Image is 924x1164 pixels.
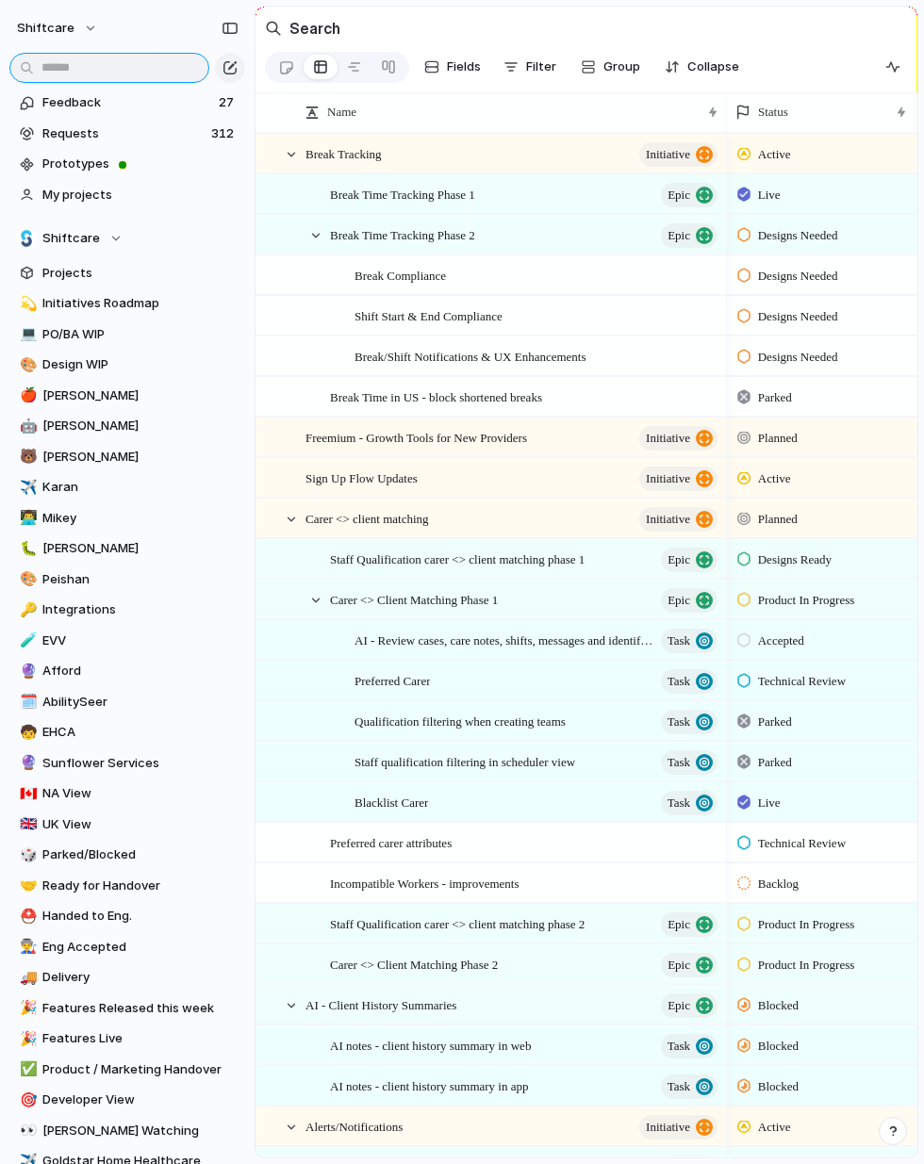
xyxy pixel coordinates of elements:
button: 🤝 [17,877,36,895]
button: 🇨🇦 [17,784,36,803]
a: 🎉Features Released this week [9,994,245,1023]
div: 🔮 [20,661,33,682]
button: initiative [639,467,718,491]
span: Task [668,668,690,695]
span: Afford [42,662,239,680]
span: shiftcare [17,19,74,38]
button: Epic [661,993,718,1018]
span: Blocked [758,1037,799,1056]
span: Eng Accepted [42,938,239,957]
div: 🐛[PERSON_NAME] [9,534,245,563]
span: Parked [758,713,792,731]
span: AI - Client History Summaries [305,993,456,1015]
button: Task [661,1034,718,1058]
button: 🎯 [17,1090,36,1109]
a: ⛑️Handed to Eng. [9,902,245,930]
div: 🎨 [20,568,33,590]
button: ✈️ [17,478,36,497]
a: 🚚Delivery [9,963,245,992]
button: Task [661,750,718,775]
a: 🎨Design WIP [9,351,245,379]
span: [PERSON_NAME] [42,417,239,435]
div: 🎨 [20,354,33,376]
a: 🎯Developer View [9,1086,245,1114]
a: 🔮Afford [9,657,245,685]
span: Designs Needed [758,307,838,326]
button: Task [661,669,718,694]
button: 🍎 [17,386,36,405]
span: Backlog [758,875,799,893]
div: ✈️ [20,477,33,499]
span: Product In Progress [758,915,855,934]
div: 🇬🇧UK View [9,811,245,839]
span: Shift Start & End Compliance [355,304,503,326]
span: [PERSON_NAME] Watching [42,1122,239,1140]
span: Parked/Blocked [42,845,239,864]
button: Epic [661,548,718,572]
span: Designs Needed [758,226,838,245]
button: Group [571,52,650,82]
span: Feedback [42,93,213,112]
span: Blocked [758,996,799,1015]
span: Name [327,103,356,122]
button: ⛑️ [17,907,36,926]
div: 🔮Sunflower Services [9,749,245,778]
span: UK View [42,815,239,834]
button: 👨‍🏭 [17,938,36,957]
span: Active [758,1118,791,1137]
div: 🎯 [20,1090,33,1111]
a: Projects [9,259,245,287]
span: Epic [668,992,690,1019]
span: Epic [668,547,690,573]
span: Active [758,145,791,164]
span: initiative [646,425,690,451]
div: 🗓️AbilitySeer [9,688,245,716]
div: 💻 [20,323,33,345]
span: Filter [526,57,556,76]
div: ✅Product / Marketing Handover [9,1056,245,1084]
span: Qualification filtering when creating teams [355,710,566,731]
div: 👨‍🏭 [20,936,33,958]
span: 312 [211,124,238,143]
a: 🎉Features Live [9,1025,245,1053]
span: NA View [42,784,239,803]
span: Incompatible Workers - improvements [330,872,520,893]
a: 🧒EHCA [9,718,245,746]
button: 🎨 [17,570,36,589]
button: 🔑 [17,600,36,619]
span: Live [758,186,781,205]
button: 🤖 [17,417,36,435]
button: initiative [639,1115,718,1139]
span: initiative [646,141,690,168]
div: 💻PO/BA WIP [9,320,245,349]
button: 🐛 [17,539,36,558]
button: shiftcare [8,13,107,43]
span: Preferred Carer [355,669,430,691]
span: Break Compliance [355,264,446,286]
a: 👀[PERSON_NAME] Watching [9,1117,245,1145]
span: Designs Needed [758,267,838,286]
a: ✈️Karan [9,473,245,501]
button: 🎉 [17,999,36,1018]
span: Delivery [42,968,239,987]
span: Break Tracking [305,142,382,164]
span: Task [668,790,690,816]
div: 💫 [20,293,33,315]
span: Features Live [42,1029,239,1048]
a: 🎨Peishan [9,566,245,594]
div: 👀 [20,1120,33,1141]
button: 🚚 [17,968,36,987]
span: Designs Ready [758,550,832,569]
button: Epic [661,588,718,613]
div: 🗓️ [20,691,33,713]
span: Task [668,749,690,776]
span: Staff Qualification carer <> client matching phase 2 [330,912,585,934]
div: 🐛 [20,538,33,560]
div: 💫Initiatives Roadmap [9,289,245,318]
span: Shiftcare [42,229,100,248]
button: 🗓️ [17,693,36,712]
